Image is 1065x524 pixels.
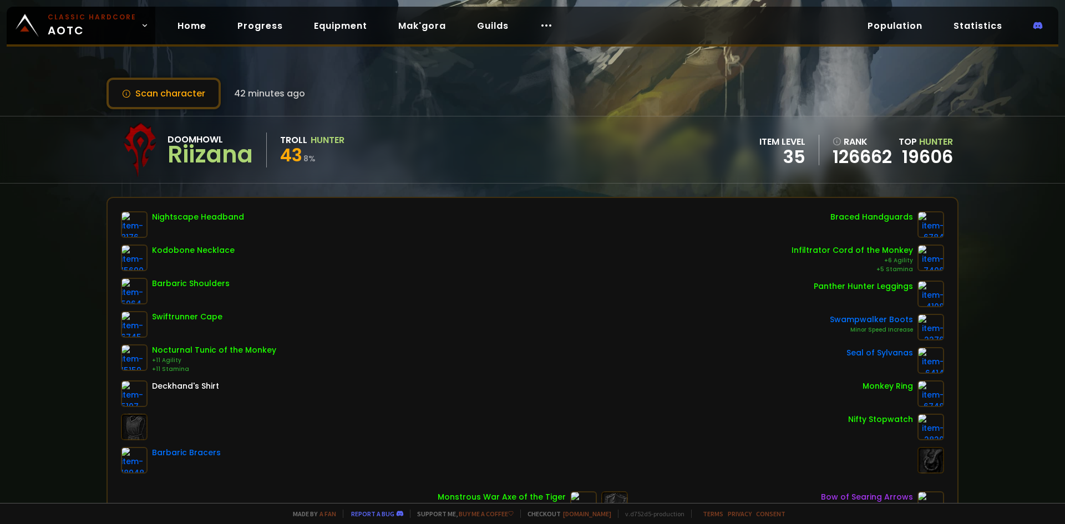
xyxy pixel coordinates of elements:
[305,14,376,37] a: Equipment
[830,211,913,223] div: Braced Handguards
[833,149,892,165] a: 126662
[121,344,148,371] img: item-15159
[168,146,253,163] div: Riizana
[902,144,953,169] a: 19606
[152,447,221,459] div: Barbaric Bracers
[728,510,752,518] a: Privacy
[945,14,1011,37] a: Statistics
[863,380,913,392] div: Monkey Ring
[759,149,805,165] div: 35
[48,12,136,39] span: AOTC
[152,311,222,323] div: Swiftrunner Cape
[351,510,394,518] a: Report a bug
[121,278,148,304] img: item-5964
[410,510,514,518] span: Support me,
[563,510,611,518] a: [DOMAIN_NAME]
[520,510,611,518] span: Checkout
[168,133,253,146] div: Doomhowl
[152,365,276,374] div: +11 Stamina
[280,143,302,167] span: 43
[917,281,944,307] img: item-4108
[830,325,913,334] div: Minor Speed Increase
[303,153,316,164] small: 8 %
[152,356,276,365] div: +11 Agility
[899,135,953,149] div: Top
[917,245,944,271] img: item-7406
[848,414,913,425] div: Nifty Stopwatch
[814,281,913,292] div: Panther Hunter Leggings
[792,265,913,274] div: +5 Stamina
[468,14,518,37] a: Guilds
[234,87,305,100] span: 42 minutes ago
[152,380,219,392] div: Deckhand's Shirt
[7,7,155,44] a: Classic HardcoreAOTC
[756,510,785,518] a: Consent
[169,14,215,37] a: Home
[121,380,148,407] img: item-5107
[917,380,944,407] img: item-6748
[703,510,723,518] a: Terms
[821,491,913,503] div: Bow of Searing Arrows
[389,14,455,37] a: Mak'gora
[917,347,944,374] img: item-6414
[121,311,148,338] img: item-6745
[917,314,944,340] img: item-2276
[106,78,221,109] button: Scan character
[311,133,344,147] div: Hunter
[286,510,336,518] span: Made by
[319,510,336,518] a: a fan
[48,12,136,22] small: Classic Hardcore
[833,135,892,149] div: rank
[229,14,292,37] a: Progress
[280,133,307,147] div: Troll
[121,245,148,271] img: item-15690
[830,314,913,325] div: Swampwalker Boots
[917,414,944,440] img: item-2820
[618,510,684,518] span: v. d752d5 - production
[919,135,953,148] span: Hunter
[121,211,148,238] img: item-8176
[152,278,230,289] div: Barbaric Shoulders
[152,245,235,256] div: Kodobone Necklace
[917,211,944,238] img: item-6784
[759,135,805,149] div: item level
[792,245,913,256] div: Infiltrator Cord of the Monkey
[152,211,244,223] div: Nightscape Headband
[792,256,913,265] div: +6 Agility
[459,510,514,518] a: Buy me a coffee
[846,347,913,359] div: Seal of Sylvanas
[152,344,276,356] div: Nocturnal Tunic of the Monkey
[121,447,148,474] img: item-18948
[438,491,566,503] div: Monstrous War Axe of the Tiger
[859,14,931,37] a: Population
